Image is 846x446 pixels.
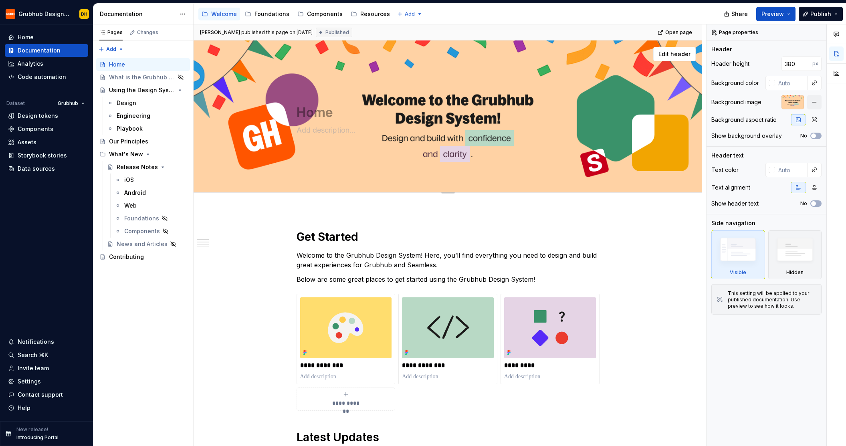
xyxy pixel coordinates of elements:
[111,199,190,212] a: Web
[711,230,765,279] div: Visible
[104,238,190,250] a: News and Articles
[109,86,175,94] div: Using the Design System
[297,230,600,244] h1: Get Started
[711,132,782,140] div: Show background overlay
[18,391,63,399] div: Contact support
[96,84,190,97] a: Using the Design System
[16,426,48,433] p: New release!
[504,297,596,358] img: 934cb5e6-f2cd-4610-9f65-418484f7d8ac.png
[137,29,158,36] div: Changes
[111,186,190,199] a: Android
[100,10,176,18] div: Documentation
[5,71,88,83] a: Code automation
[81,11,87,17] div: DH
[18,125,53,133] div: Components
[18,338,54,346] div: Notifications
[756,7,796,21] button: Preview
[300,297,392,358] img: 07e7b8bd-9cb8-4436-a59b-9c37df7b58df.png
[653,47,696,61] button: Edit header
[730,269,746,276] div: Visible
[117,163,158,171] div: Release Notes
[109,61,125,69] div: Home
[711,45,732,53] div: Header
[325,29,349,36] span: Published
[124,214,159,222] div: Foundations
[18,151,67,159] div: Storybook stories
[124,176,134,184] div: iOS
[18,138,36,146] div: Assets
[18,33,34,41] div: Home
[5,109,88,122] a: Design tokens
[781,57,812,71] input: Auto
[768,230,822,279] div: Hidden
[124,189,146,197] div: Android
[18,165,55,173] div: Data sources
[111,174,190,186] a: iOS
[117,125,143,133] div: Playbook
[786,269,804,276] div: Hidden
[658,50,691,58] span: Edit header
[775,76,808,90] input: Auto
[16,434,59,441] p: Introducing Portal
[124,227,160,235] div: Components
[117,240,168,248] div: News and Articles
[106,46,116,52] span: Add
[775,163,808,177] input: Auto
[18,112,58,120] div: Design tokens
[18,351,48,359] div: Search ⌘K
[5,162,88,175] a: Data sources
[5,402,88,414] button: Help
[5,123,88,135] a: Components
[297,250,600,270] p: Welcome to the Grubhub Design System! Here, you’ll find everything you need to design and build g...
[711,116,777,124] div: Background aspect ratio
[96,250,190,263] a: Contributing
[5,388,88,401] button: Contact support
[711,200,759,208] div: Show header text
[200,29,240,36] span: [PERSON_NAME]
[5,335,88,348] button: Notifications
[6,9,15,19] img: 4e8d6f31-f5cf-47b4-89aa-e4dec1dc0822.png
[111,212,190,225] a: Foundations
[109,150,143,158] div: What's New
[96,58,190,263] div: Page tree
[198,8,240,20] a: Welcome
[5,349,88,361] button: Search ⌘K
[711,151,744,159] div: Header text
[18,73,66,81] div: Code automation
[5,31,88,44] a: Home
[18,46,61,54] div: Documentation
[294,8,346,20] a: Components
[655,27,696,38] a: Open page
[18,377,41,385] div: Settings
[18,10,70,18] div: Grubhub Design System
[104,122,190,135] a: Playbook
[96,58,190,71] a: Home
[800,133,807,139] label: No
[731,10,748,18] span: Share
[395,8,425,20] button: Add
[6,100,25,107] div: Dataset
[104,109,190,122] a: Engineering
[5,149,88,162] a: Storybook stories
[18,60,43,68] div: Analytics
[96,71,190,84] a: What is the Grubhub Design System?
[761,10,784,18] span: Preview
[5,375,88,388] a: Settings
[96,44,126,55] button: Add
[117,99,136,107] div: Design
[5,362,88,375] a: Invite team
[18,364,49,372] div: Invite team
[812,61,818,67] p: px
[18,404,30,412] div: Help
[54,98,88,109] button: Grubhub
[720,7,753,21] button: Share
[109,253,144,261] div: Contributing
[295,103,598,122] textarea: Home
[96,148,190,161] div: What's New
[242,8,293,20] a: Foundations
[109,73,175,81] div: What is the Grubhub Design System?
[254,10,289,18] div: Foundations
[117,112,150,120] div: Engineering
[711,184,750,192] div: Text alignment
[124,202,137,210] div: Web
